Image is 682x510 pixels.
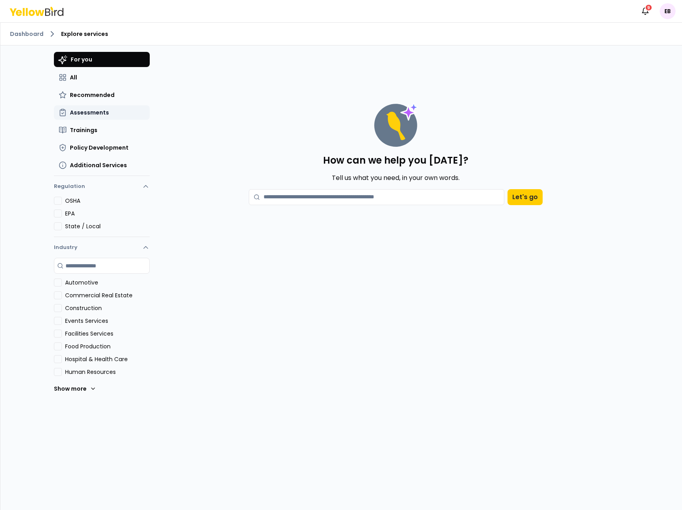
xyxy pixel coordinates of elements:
[54,258,150,403] div: Industry
[54,88,150,102] button: Recommended
[70,91,115,99] span: Recommended
[54,381,96,397] button: Show more
[54,237,150,258] button: Industry
[65,197,150,205] label: OSHA
[323,154,468,167] p: How can we help you [DATE]?
[65,210,150,217] label: EPA
[65,330,150,338] label: Facilities Services
[645,4,652,11] div: 9
[65,222,150,230] label: State / Local
[10,29,672,39] nav: breadcrumb
[54,140,150,155] button: Policy Development
[54,197,150,237] div: Regulation
[65,355,150,363] label: Hospital & Health Care
[70,73,77,81] span: All
[65,279,150,287] label: Automotive
[61,30,108,38] span: Explore services
[70,161,127,169] span: Additional Services
[660,3,676,19] span: EB
[71,55,92,63] span: For you
[65,317,150,325] label: Events Services
[70,126,97,134] span: Trainings
[54,105,150,120] button: Assessments
[70,144,129,152] span: Policy Development
[65,342,150,350] label: Food Production
[54,70,150,85] button: All
[508,189,543,205] button: Let's go
[54,179,150,197] button: Regulation
[10,30,44,38] a: Dashboard
[70,109,109,117] span: Assessments
[65,368,150,376] label: Human Resources
[65,291,150,299] label: Commercial Real Estate
[54,123,150,137] button: Trainings
[54,158,150,172] button: Additional Services
[332,173,460,183] p: Tell us what you need, in your own words.
[65,304,150,312] label: Construction
[54,52,150,67] button: For you
[637,3,653,19] button: 9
